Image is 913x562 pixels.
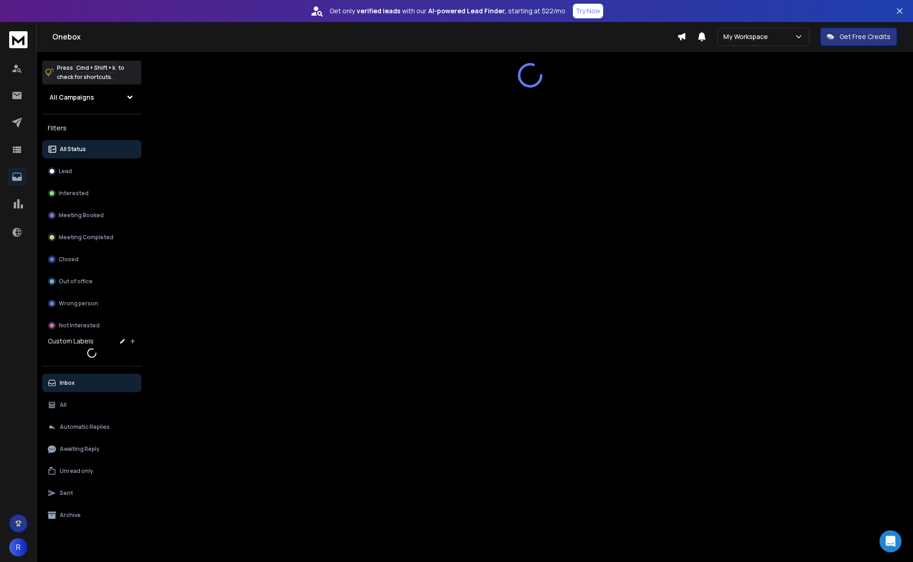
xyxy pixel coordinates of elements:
p: Get Free Credits [840,32,891,41]
p: Awaiting Reply [60,445,100,453]
button: Automatic Replies [42,418,141,436]
h1: Onebox [52,31,677,42]
p: Archive [60,511,81,519]
button: Closed [42,250,141,269]
strong: AI-powered Lead Finder, [428,6,506,16]
div: Open Intercom Messenger [879,530,902,552]
p: Out of office [59,278,93,285]
p: My Workspace [723,32,772,41]
button: Get Free Credits [820,28,897,46]
p: Unread only [60,467,93,475]
button: All [42,396,141,414]
button: Meeting Booked [42,206,141,225]
p: Automatic Replies [60,423,110,431]
button: Interested [42,184,141,202]
button: Out of office [42,272,141,291]
button: Inbox [42,374,141,392]
button: Meeting Completed [42,228,141,247]
p: Press to check for shortcuts. [57,63,124,82]
button: Archive [42,506,141,524]
button: R [9,538,28,556]
button: All Status [42,140,141,158]
p: Wrong person [59,300,98,307]
img: logo [9,31,28,48]
p: Closed [59,256,78,263]
p: All [60,401,67,409]
button: Lead [42,162,141,180]
p: Meeting Booked [59,212,104,219]
p: Meeting Completed [59,234,113,241]
p: Lead [59,168,72,175]
span: Cmd + Shift + k [75,62,117,73]
button: Not Interested [42,316,141,335]
p: Inbox [60,379,75,387]
p: Try Now [576,6,600,16]
strong: verified leads [357,6,400,16]
button: All Campaigns [42,88,141,107]
h3: Filters [42,122,141,135]
h3: Custom Labels [48,337,94,346]
p: Interested [59,190,89,197]
p: Sent [60,489,73,497]
p: All Status [60,146,86,153]
button: Wrong person [42,294,141,313]
h1: All Campaigns [50,93,94,102]
button: Sent [42,484,141,502]
button: Unread only [42,462,141,480]
p: Not Interested [59,322,100,329]
button: Try Now [573,4,603,18]
p: Get only with our starting at $22/mo [330,6,566,16]
button: Awaiting Reply [42,440,141,458]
